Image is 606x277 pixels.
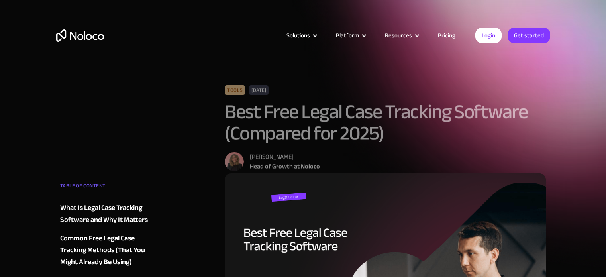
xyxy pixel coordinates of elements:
[475,28,502,43] a: Login
[375,30,428,41] div: Resources
[508,28,550,43] a: Get started
[250,161,320,171] div: Head of Growth at Noloco
[60,202,157,226] a: What Is Legal Case Tracking Software and Why It Matters
[250,152,320,161] div: [PERSON_NAME]
[277,30,326,41] div: Solutions
[326,30,375,41] div: Platform
[428,30,465,41] a: Pricing
[286,30,310,41] div: Solutions
[60,180,157,196] div: TABLE OF CONTENT
[385,30,412,41] div: Resources
[60,232,157,268] a: Common Free Legal Case Tracking Methods (That You Might Already Be Using)
[225,85,245,95] div: Tools
[225,101,546,144] h1: Best Free Legal Case Tracking Software (Compared for 2025)
[56,29,104,42] a: home
[336,30,359,41] div: Platform
[249,85,269,95] div: [DATE]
